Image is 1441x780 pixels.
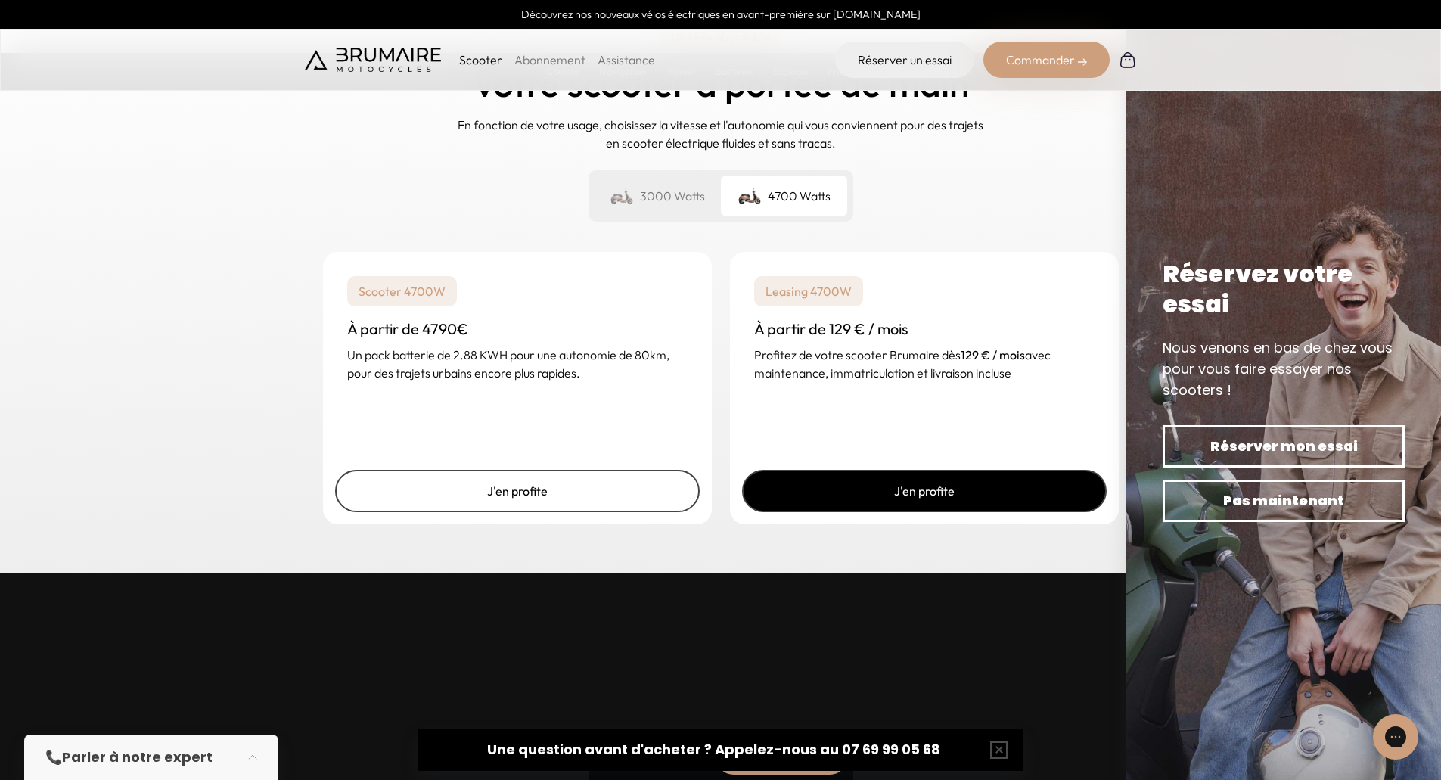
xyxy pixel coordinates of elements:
[335,470,700,512] a: J'en profite
[983,42,1110,78] div: Commander
[459,51,502,69] p: Scooter
[598,52,655,67] a: Assistance
[721,176,847,216] div: 4700 Watts
[1078,57,1087,67] img: right-arrow-2.png
[1365,709,1426,765] iframe: Gorgias live chat messenger
[835,42,974,78] a: Réserver un essai
[305,48,441,72] img: Brumaire Motocycles
[742,470,1107,512] a: J'en profite
[754,276,863,306] p: Leasing 4700W
[456,116,986,152] p: En fonction de votre usage, choisissez la vitesse et l'autonomie qui vous conviennent pour des tr...
[1119,51,1137,69] img: Panier
[754,346,1095,382] p: Profitez de votre scooter Brumaire dès avec maintenance, immatriculation et livraison incluse
[347,319,688,340] h3: À partir de 4790€
[347,276,457,306] p: Scooter 4700W
[347,346,688,382] p: Un pack batterie de 2.88 KWH pour une autonomie de 80km, pour des trajets urbains encore plus rap...
[595,176,721,216] div: 3000 Watts
[961,347,1025,362] strong: 129 € / mois
[514,52,585,67] a: Abonnement
[754,319,1095,340] h3: À partir de 129 € / mois
[472,64,969,104] h2: Votre scooter à portée de main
